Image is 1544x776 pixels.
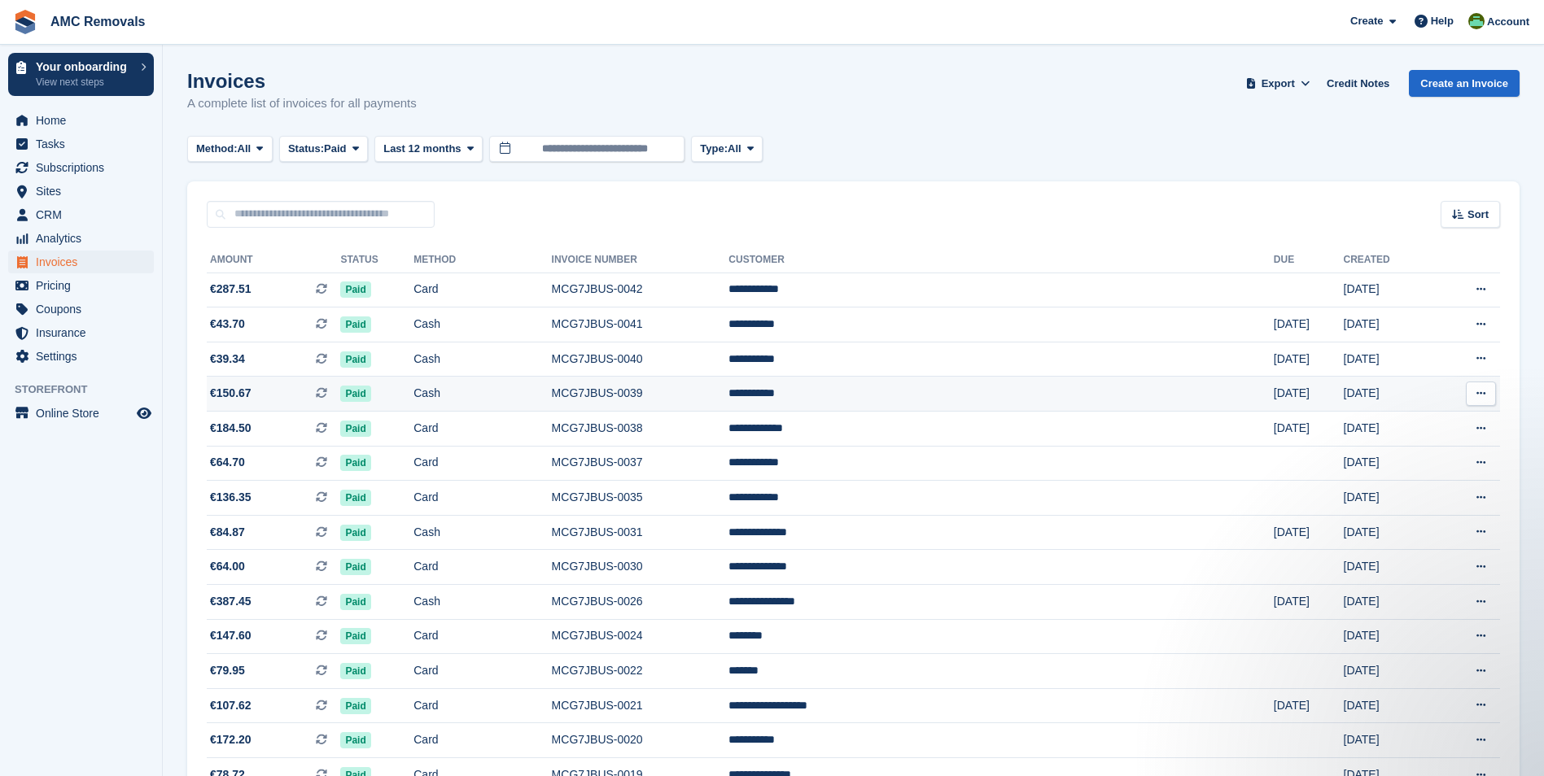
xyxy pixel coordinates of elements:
th: Due [1274,247,1344,273]
td: [DATE] [1274,585,1344,620]
span: Paid [340,698,370,714]
img: stora-icon-8386f47178a22dfd0bd8f6a31ec36ba5ce8667c1dd55bd0f319d3a0aa187defe.svg [13,10,37,34]
span: Settings [36,345,133,368]
span: Type: [700,141,728,157]
td: Card [413,481,551,516]
td: [DATE] [1274,307,1344,342]
span: €79.95 [210,662,245,679]
a: menu [8,321,154,344]
td: MCG7JBUS-0024 [552,619,729,654]
th: Method [413,247,551,273]
td: MCG7JBUS-0035 [552,481,729,516]
span: Method: [196,141,238,157]
span: Status: [288,141,324,157]
span: Paid [324,141,346,157]
td: [DATE] [1344,550,1434,585]
td: [DATE] [1344,585,1434,620]
a: AMC Removals [44,8,151,35]
span: All [238,141,252,157]
button: Method: All [187,136,273,163]
span: Paid [340,281,370,298]
td: [DATE] [1344,377,1434,412]
span: €387.45 [210,593,252,610]
th: Invoice Number [552,247,729,273]
td: MCG7JBUS-0039 [552,377,729,412]
th: Amount [207,247,340,273]
td: MCG7JBUS-0042 [552,272,729,307]
td: MCG7JBUS-0040 [552,342,729,377]
span: €150.67 [210,385,252,402]
td: Cash [413,515,551,550]
td: Cash [413,585,551,620]
td: [DATE] [1344,412,1434,447]
a: menu [8,180,154,203]
span: €64.70 [210,454,245,471]
td: Card [413,272,551,307]
a: Credit Notes [1320,70,1396,97]
a: menu [8,345,154,368]
td: [DATE] [1274,342,1344,377]
td: [DATE] [1274,412,1344,447]
span: €136.35 [210,489,252,506]
td: MCG7JBUS-0022 [552,654,729,689]
span: Last 12 months [383,141,461,157]
span: Help [1431,13,1454,29]
span: Paid [340,628,370,644]
span: Sites [36,180,133,203]
td: MCG7JBUS-0031 [552,515,729,550]
a: menu [8,298,154,320]
a: Create an Invoice [1409,70,1520,97]
span: Paid [340,421,370,437]
span: Coupons [36,298,133,320]
td: Card [413,723,551,758]
span: Paid [340,351,370,368]
th: Status [340,247,413,273]
td: [DATE] [1344,272,1434,307]
td: Cash [413,377,551,412]
td: [DATE] [1344,446,1434,481]
th: Customer [728,247,1274,273]
button: Type: All [691,136,763,163]
td: [DATE] [1274,377,1344,412]
button: Export [1242,70,1314,97]
td: MCG7JBUS-0020 [552,723,729,758]
td: Card [413,550,551,585]
a: menu [8,227,154,250]
td: [DATE] [1344,342,1434,377]
span: Create [1350,13,1383,29]
td: MCG7JBUS-0038 [552,412,729,447]
span: Paid [340,525,370,541]
td: [DATE] [1344,515,1434,550]
td: MCG7JBUS-0037 [552,446,729,481]
span: €39.34 [210,351,245,368]
span: Paid [340,316,370,333]
td: [DATE] [1344,654,1434,689]
td: MCG7JBUS-0026 [552,585,729,620]
a: menu [8,156,154,179]
a: Preview store [134,403,154,423]
span: Invoices [36,251,133,273]
td: Card [413,412,551,447]
a: menu [8,251,154,273]
p: Your onboarding [36,61,133,72]
span: €43.70 [210,316,245,333]
span: €107.62 [210,697,252,714]
button: Status: Paid [279,136,368,163]
span: €147.60 [210,627,252,644]
td: MCG7JBUS-0041 [552,307,729,342]
span: €64.00 [210,558,245,575]
span: Account [1487,14,1529,30]
td: [DATE] [1344,723,1434,758]
a: menu [8,203,154,226]
td: Card [413,688,551,723]
span: Storefront [15,381,162,398]
button: Last 12 months [374,136,483,163]
td: Cash [413,307,551,342]
p: A complete list of invoices for all payments [187,94,417,113]
td: Card [413,619,551,654]
a: menu [8,402,154,425]
span: €172.20 [210,731,252,748]
span: €84.87 [210,524,245,541]
span: CRM [36,203,133,226]
td: Cash [413,342,551,377]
